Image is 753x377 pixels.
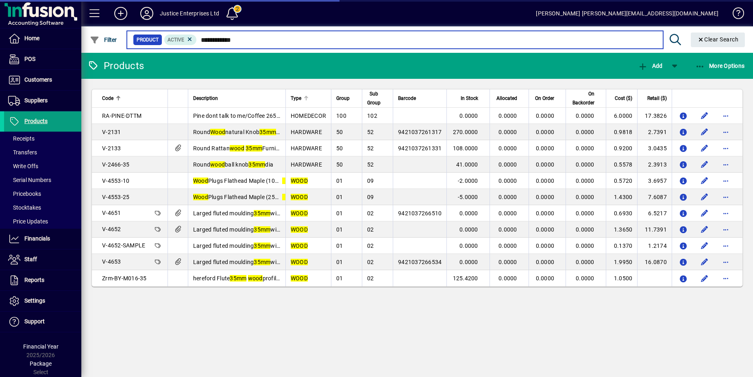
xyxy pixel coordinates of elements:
[719,142,732,155] button: More options
[367,243,374,249] span: 02
[647,94,667,103] span: Retail ($)
[87,59,144,72] div: Products
[336,145,343,152] span: 50
[193,275,294,282] span: hereford Flute profile (mtr)
[4,214,81,228] a: Price Updates
[606,156,638,173] td: 0.5578
[4,270,81,290] a: Reports
[576,145,594,152] span: 0.0000
[4,312,81,332] a: Support
[698,191,711,204] button: Edit
[719,109,732,122] button: More options
[168,37,184,43] span: Active
[30,360,52,367] span: Package
[102,113,141,119] span: RA-PINE-DTTM
[367,89,381,107] span: Sub Group
[698,174,711,187] button: Edit
[691,32,745,47] button: Clear
[259,129,276,135] em: 35mm
[160,7,219,20] div: Justice Enterprises Ltd
[536,275,555,282] span: 0.0000
[24,318,45,325] span: Support
[24,76,52,83] span: Customers
[102,94,113,103] span: Code
[536,259,555,265] span: 0.0000
[637,205,672,221] td: 6.5217
[367,226,374,233] span: 02
[4,28,81,49] a: Home
[606,254,638,270] td: 1.9950
[193,113,309,119] span: Pine dont talk to me/Coffee 265mmx1
[571,89,594,107] span: On Backorder
[637,254,672,270] td: 16.0870
[615,94,632,103] span: Cost ($)
[8,135,35,142] span: Receipts
[459,226,478,233] span: 0.0000
[336,94,350,103] span: Group
[698,158,711,171] button: Edit
[695,63,745,69] span: More Options
[4,70,81,90] a: Customers
[193,194,310,200] span: Plugs Flathead Maple (25)6. hole
[367,275,374,282] span: 02
[498,145,517,152] span: 0.0000
[637,156,672,173] td: 2.3913
[8,149,37,156] span: Transfers
[606,270,638,286] td: 1.0500
[4,91,81,111] a: Suppliers
[698,207,711,220] button: Edit
[638,63,662,69] span: Add
[536,243,555,249] span: 0.0000
[24,97,48,104] span: Suppliers
[193,145,302,152] span: Round Rattan Furniture Knob
[606,205,638,221] td: 0.6930
[254,210,270,217] em: 35mm
[398,94,442,103] div: Barcode
[102,129,121,135] span: V-2131
[637,173,672,189] td: 3.6957
[8,204,41,211] span: Stocktakes
[698,272,711,285] button: Edit
[606,221,638,238] td: 1.3650
[606,189,638,205] td: 1.4300
[459,243,478,249] span: 0.0000
[254,243,270,249] em: 35mm
[291,259,308,265] em: WOOD
[719,174,732,187] button: More options
[693,58,747,73] button: More Options
[4,49,81,69] a: POS
[336,194,343,200] span: 01
[291,94,301,103] span: Type
[24,256,37,262] span: Staff
[230,145,244,152] em: wood
[210,161,225,168] em: wood
[102,226,121,232] span: V-4652
[4,229,81,249] a: Financials
[248,161,265,168] em: 35mm
[254,259,270,265] em: 35mm
[458,178,478,184] span: -2.0000
[291,243,308,249] em: WOOD
[498,210,517,217] span: 0.0000
[576,275,594,282] span: 0.0000
[291,94,326,103] div: Type
[719,223,732,236] button: More options
[282,194,299,200] em: 35mm
[134,6,160,21] button: Profile
[102,210,121,216] span: V-4651
[576,194,594,200] span: 0.0000
[637,238,672,254] td: 1.2174
[90,37,117,43] span: Filter
[453,145,478,152] span: 108.0000
[719,272,732,285] button: More options
[291,194,308,200] em: WOOD
[498,275,517,282] span: 0.0000
[698,239,711,252] button: Edit
[193,178,310,184] span: Plugs Flathead Maple (10)6. hole
[336,259,343,265] span: 01
[102,242,145,249] span: V-4652-SAMPLE
[336,275,343,282] span: 01
[398,145,442,152] span: 9421037261331
[698,256,711,269] button: Edit
[606,140,638,156] td: 0.9200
